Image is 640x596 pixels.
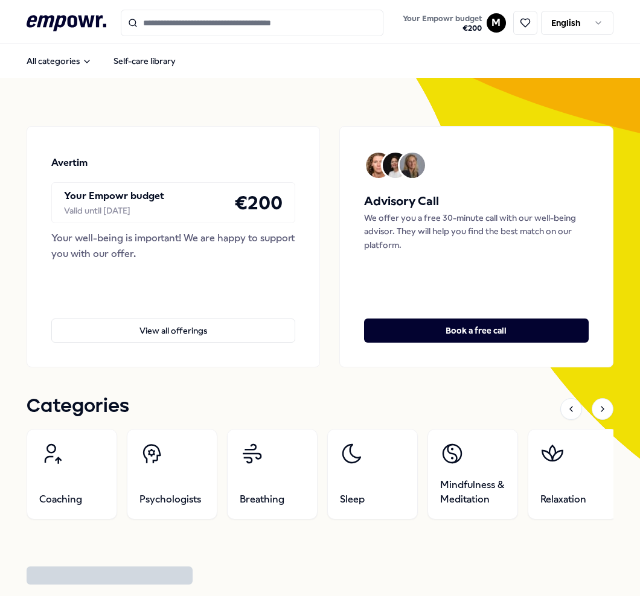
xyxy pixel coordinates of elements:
span: Psychologists [139,492,201,507]
div: Valid until [DATE] [64,204,164,217]
input: Search for products, categories or subcategories [121,10,383,36]
p: We offer you a free 30-minute call with our well-being advisor. They will help you find the best ... [364,211,589,252]
button: M [487,13,506,33]
button: View all offerings [51,319,295,343]
p: Your Empowr budget [64,188,164,204]
a: Self-care library [104,49,185,73]
img: Avatar [366,153,391,178]
a: Psychologists [127,429,217,519]
h1: Categories [27,392,129,422]
a: Mindfulness & Meditation [427,429,518,519]
span: Your Empowr budget [403,14,482,24]
span: Coaching [39,492,82,507]
button: All categories [17,49,101,73]
a: Coaching [27,429,117,519]
span: Mindfulness & Meditation [440,478,505,507]
span: Sleep [340,492,365,507]
span: Breathing [240,492,284,507]
a: View all offerings [51,299,295,343]
span: € 200 [403,24,482,33]
a: Relaxation [528,429,618,519]
h5: Advisory Call [364,192,589,211]
a: Your Empowr budget€200 [398,10,487,36]
div: Your well-being is important! We are happy to support you with our offer. [51,230,295,261]
h4: € 200 [234,188,283,218]
button: Book a free call [364,319,589,343]
a: Breathing [227,429,318,519]
nav: Main [17,49,185,73]
button: Your Empowr budget€200 [400,11,484,36]
img: Avatar [383,153,408,178]
span: Relaxation [540,492,586,507]
p: Avertim [51,155,88,171]
a: Sleep [327,429,418,519]
img: Avatar [400,153,425,178]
